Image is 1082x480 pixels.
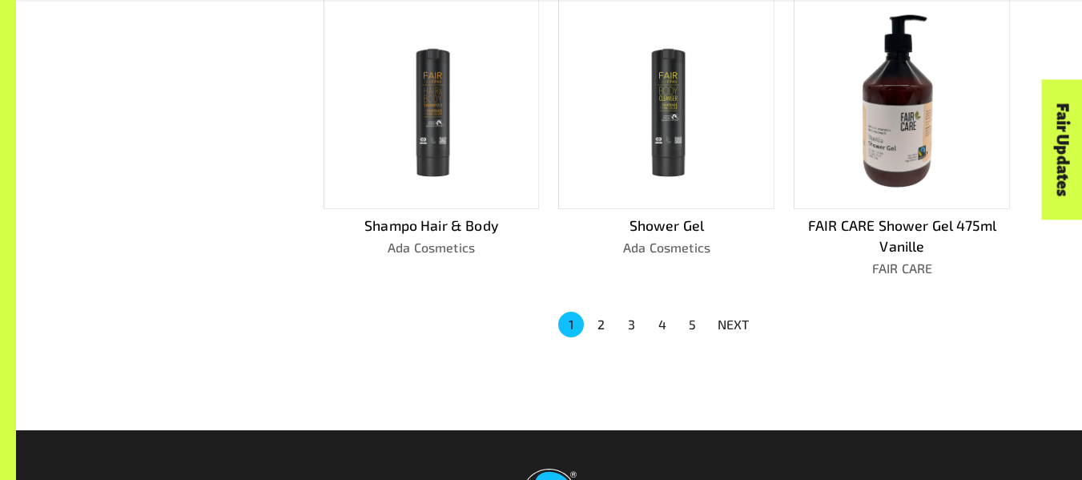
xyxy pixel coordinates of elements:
button: Go to page 4 [650,312,675,337]
p: NEXT [718,315,750,334]
p: Shower Gel [558,215,774,236]
button: Go to page 5 [680,312,706,337]
button: Go to page 3 [619,312,645,337]
p: Ada Cosmetics [558,238,774,257]
p: Ada Cosmetics [324,238,540,257]
p: FAIR CARE Shower Gel 475ml Vanille [794,215,1010,257]
nav: pagination navigation [556,310,759,339]
button: NEXT [708,310,759,339]
button: Go to page 2 [589,312,614,337]
p: FAIR CARE [794,259,1010,278]
p: Shampo Hair & Body [324,215,540,236]
button: page 1 [558,312,584,337]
